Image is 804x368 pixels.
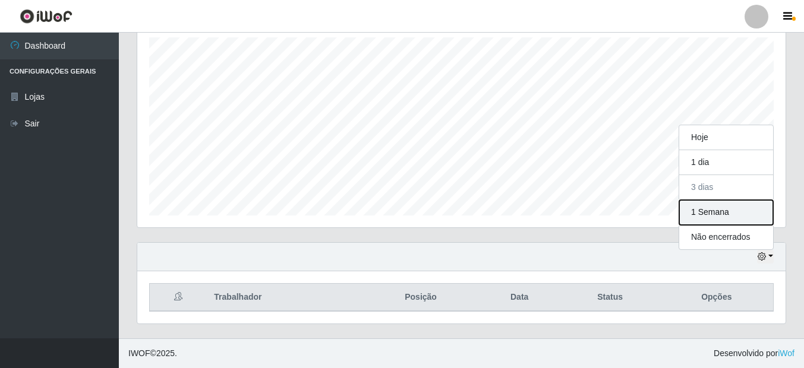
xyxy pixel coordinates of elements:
button: Hoje [679,125,773,150]
button: Não encerrados [679,225,773,249]
button: 1 dia [679,150,773,175]
button: 1 Semana [679,200,773,225]
img: CoreUI Logo [20,9,72,24]
a: iWof [778,348,794,358]
th: Status [560,284,660,312]
th: Trabalhador [207,284,362,312]
span: IWOF [128,348,150,358]
th: Opções [660,284,774,312]
th: Data [479,284,560,312]
span: © 2025 . [128,347,177,360]
span: Desenvolvido por [714,347,794,360]
th: Posição [362,284,478,312]
button: 3 dias [679,175,773,200]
